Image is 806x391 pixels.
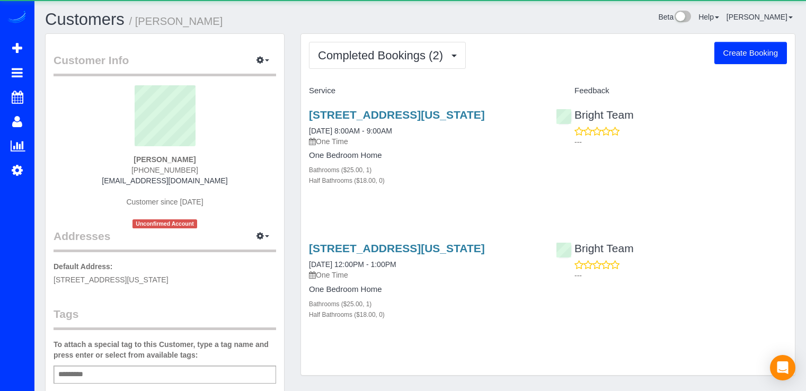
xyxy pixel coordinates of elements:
[134,155,196,164] strong: [PERSON_NAME]
[727,13,793,21] a: [PERSON_NAME]
[54,276,169,284] span: [STREET_ADDRESS][US_STATE]
[698,13,719,21] a: Help
[54,339,276,360] label: To attach a special tag to this Customer, type a tag name and press enter or select from availabl...
[309,86,540,95] h4: Service
[556,242,634,254] a: Bright Team
[309,166,371,174] small: Bathrooms ($25.00, 1)
[556,86,787,95] h4: Feedback
[54,261,113,272] label: Default Address:
[574,137,787,147] p: ---
[318,49,448,62] span: Completed Bookings (2)
[309,311,385,318] small: Half Bathrooms ($18.00, 0)
[309,270,540,280] p: One Time
[309,127,392,135] a: [DATE] 8:00AM - 9:00AM
[556,109,634,121] a: Bright Team
[309,42,466,69] button: Completed Bookings (2)
[54,52,276,76] legend: Customer Info
[45,10,125,29] a: Customers
[309,177,385,184] small: Half Bathrooms ($18.00, 0)
[309,136,540,147] p: One Time
[309,242,485,254] a: [STREET_ADDRESS][US_STATE]
[770,355,795,380] div: Open Intercom Messenger
[309,109,485,121] a: [STREET_ADDRESS][US_STATE]
[574,270,787,281] p: ---
[6,11,28,25] img: Automaid Logo
[714,42,787,64] button: Create Booking
[129,15,223,27] small: / [PERSON_NAME]
[309,260,396,269] a: [DATE] 12:00PM - 1:00PM
[309,300,371,308] small: Bathrooms ($25.00, 1)
[126,198,203,206] span: Customer since [DATE]
[309,151,540,160] h4: One Bedroom Home
[131,166,198,174] span: [PHONE_NUMBER]
[658,13,691,21] a: Beta
[54,306,276,330] legend: Tags
[674,11,691,24] img: New interface
[132,219,197,228] span: Unconfirmed Account
[102,176,227,185] a: [EMAIL_ADDRESS][DOMAIN_NAME]
[309,285,540,294] h4: One Bedroom Home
